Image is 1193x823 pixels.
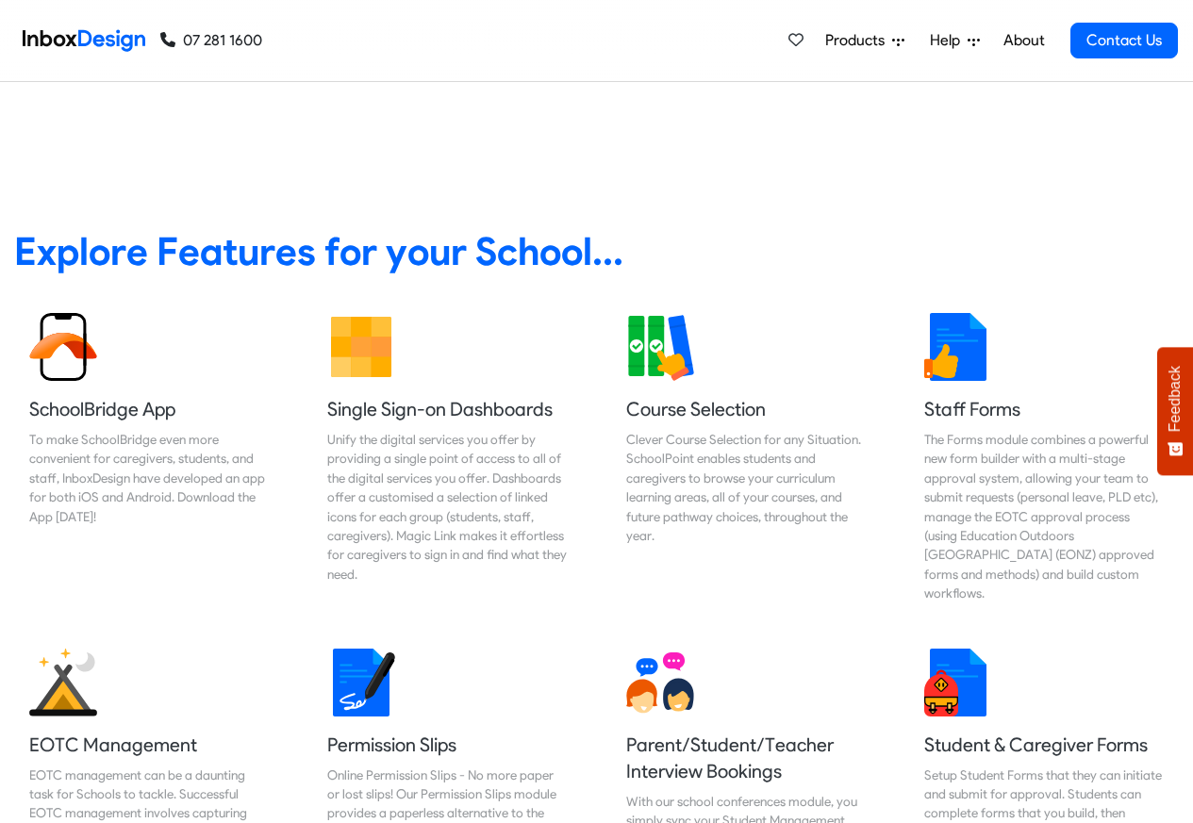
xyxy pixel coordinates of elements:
a: 07 281 1600 [160,29,262,52]
img: 2022_01_13_icon_grid.svg [327,313,395,381]
div: Unify the digital services you offer by providing a single point of access to all of the digital ... [327,430,567,584]
div: Clever Course Selection for any Situation. SchoolPoint enables students and caregivers to browse ... [626,430,866,545]
img: 2022_01_13_icon_student_form.svg [924,649,992,716]
img: 2022_01_13_icon_conversation.svg [626,649,694,716]
img: 2022_01_13_icon_course_selection.svg [626,313,694,381]
span: Help [930,29,968,52]
h5: Permission Slips [327,732,567,758]
img: 2022_01_25_icon_eonz.svg [29,649,97,716]
h5: Single Sign-on Dashboards [327,396,567,422]
img: 2022_01_13_icon_thumbsup.svg [924,313,992,381]
h5: EOTC Management [29,732,269,758]
h5: Course Selection [626,396,866,422]
h5: Student & Caregiver Forms [924,732,1164,758]
a: Help [922,22,987,59]
a: Products [818,22,912,59]
a: About [998,22,1050,59]
button: Feedback - Show survey [1157,347,1193,475]
a: Course Selection Clever Course Selection for any Situation. SchoolPoint enables students and care... [611,298,881,618]
span: Products [825,29,892,52]
div: To make SchoolBridge even more convenient for caregivers, students, and staff, InboxDesign have d... [29,430,269,526]
img: 2022_01_18_icon_signature.svg [327,649,395,716]
h5: Staff Forms [924,396,1164,422]
div: The Forms module combines a powerful new form builder with a multi-stage approval system, allowin... [924,430,1164,603]
a: Single Sign-on Dashboards Unify the digital services you offer by providing a single point of acc... [312,298,582,618]
a: Staff Forms The Forms module combines a powerful new form builder with a multi-stage approval sys... [909,298,1179,618]
a: SchoolBridge App To make SchoolBridge even more convenient for caregivers, students, and staff, I... [14,298,284,618]
h5: Parent/Student/Teacher Interview Bookings [626,732,866,784]
img: 2022_01_13_icon_sb_app.svg [29,313,97,381]
heading: Explore Features for your School... [14,227,1179,275]
h5: SchoolBridge App [29,396,269,422]
span: Feedback [1167,366,1184,432]
a: Contact Us [1070,23,1178,58]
